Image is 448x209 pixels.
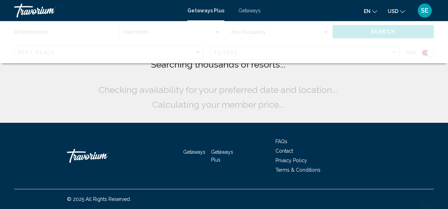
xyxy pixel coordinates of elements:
span: Calculating your member price... [152,99,284,110]
span: © 2025 All Rights Reserved. [67,196,131,202]
a: Travorium [67,145,137,166]
span: Checking availability for your preferred date and location... [99,84,337,95]
button: Change language [364,6,377,16]
button: User Menu [416,3,434,18]
span: SE [421,7,429,14]
a: FAQs [275,139,287,144]
a: Getaways Plus [211,149,233,163]
span: Searching thousands of resorts... [151,59,285,70]
span: USD [388,8,398,14]
a: Travorium [14,4,180,18]
a: Privacy Policy [275,158,307,163]
iframe: Bouton de lancement de la fenêtre de messagerie [420,181,442,203]
a: Getaways [183,149,205,155]
a: Contact [275,148,293,154]
a: Getaways [238,8,261,13]
a: Terms & Conditions [275,167,321,173]
span: en [364,8,371,14]
a: Getaways Plus [187,8,224,13]
button: Change currency [388,6,405,16]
